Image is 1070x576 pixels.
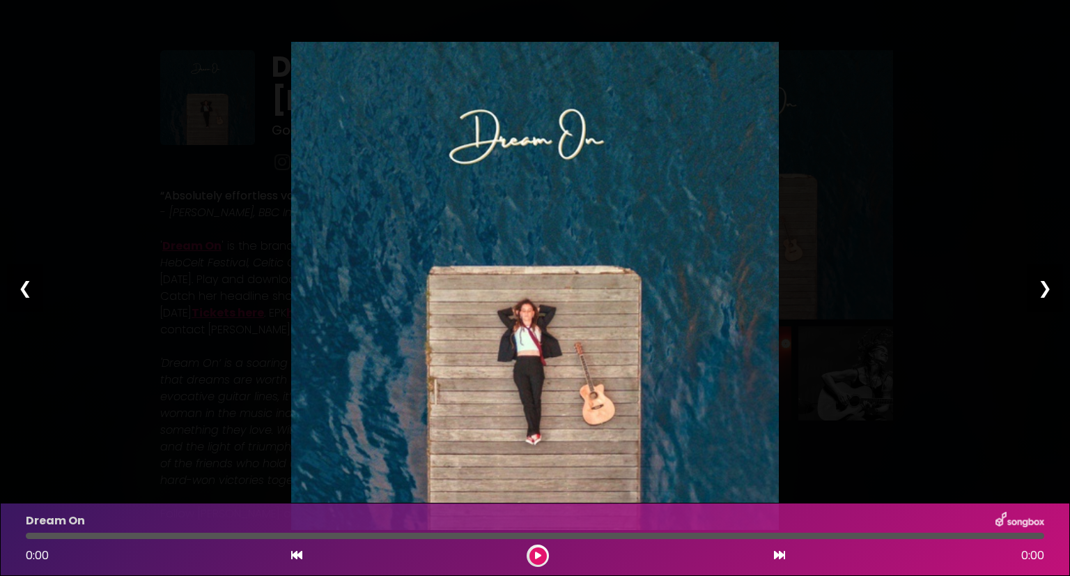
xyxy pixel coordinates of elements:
[7,264,43,312] div: ❮
[26,513,85,529] p: Dream On
[1021,547,1044,564] span: 0:00
[291,42,779,530] img: ph1XDLdHR4GkXty3NHGh
[1027,264,1063,312] div: ❯
[26,547,49,563] span: 0:00
[995,512,1044,530] img: songbox-logo-white.png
